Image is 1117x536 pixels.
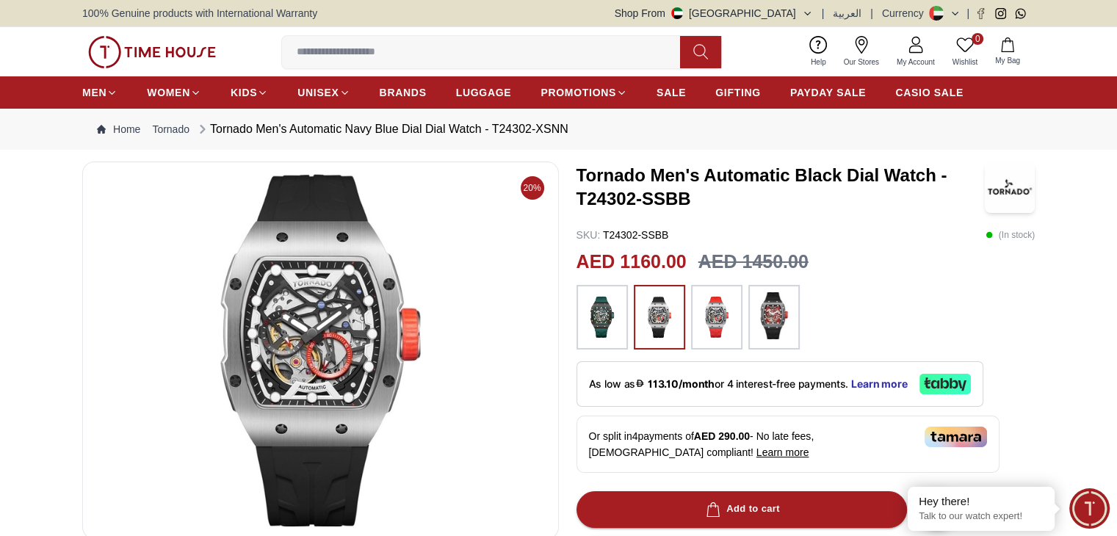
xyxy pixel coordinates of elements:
[966,6,969,21] span: |
[703,501,780,518] div: Add to cart
[82,6,317,21] span: 100% Genuine products with International Warranty
[97,122,140,137] a: Home
[882,6,930,21] div: Currency
[657,85,686,100] span: SALE
[82,109,1035,150] nav: Breadcrumb
[641,292,678,342] img: ...
[802,33,835,70] a: Help
[891,57,941,68] span: My Account
[790,85,866,100] span: PAYDAY SALE
[456,85,512,100] span: LUGGAGE
[895,79,964,106] a: CASIO SALE
[805,57,832,68] span: Help
[615,6,813,21] button: Shop From[GEOGRAPHIC_DATA]
[1069,488,1110,529] div: Chat Widget
[972,33,983,45] span: 0
[380,85,427,100] span: BRANDS
[989,55,1026,66] span: My Bag
[985,162,1035,213] img: Tornado Men's Automatic Black Dial Watch - T24302-SSBB
[756,446,809,458] span: Learn more
[947,57,983,68] span: Wishlist
[919,510,1044,523] p: Talk to our watch expert!
[521,176,544,200] span: 20%
[576,228,669,242] p: T24302-SSBB
[698,292,735,342] img: ...
[576,164,985,211] h3: Tornado Men's Automatic Black Dial Watch - T24302-SSBB
[986,35,1029,69] button: My Bag
[82,79,118,106] a: MEN
[576,491,907,528] button: Add to cart
[297,79,350,106] a: UNISEX
[870,6,873,21] span: |
[231,85,257,100] span: KIDS
[541,79,627,106] a: PROMOTIONS
[456,79,512,106] a: LUGGAGE
[925,427,987,447] img: Tamara
[995,8,1006,19] a: Instagram
[88,36,216,68] img: ...
[1015,8,1026,19] a: Whatsapp
[835,33,888,70] a: Our Stores
[715,85,761,100] span: GIFTING
[895,85,964,100] span: CASIO SALE
[380,79,427,106] a: BRANDS
[297,85,339,100] span: UNISEX
[833,6,861,21] button: العربية
[822,6,825,21] span: |
[838,57,885,68] span: Our Stores
[576,229,601,241] span: SKU :
[694,430,750,442] span: AED 290.00
[657,79,686,106] a: SALE
[790,79,866,106] a: PAYDAY SALE
[715,79,761,106] a: GIFTING
[82,85,106,100] span: MEN
[95,174,546,526] img: Tornado Men's Automatic Navy Blue Dial Dial Watch - T24302-XSNN
[975,8,986,19] a: Facebook
[671,7,683,19] img: United Arab Emirates
[944,33,986,70] a: 0Wishlist
[756,292,792,339] img: ...
[576,248,687,276] h2: AED 1160.00
[195,120,568,138] div: Tornado Men's Automatic Navy Blue Dial Dial Watch - T24302-XSNN
[147,79,201,106] a: WOMEN
[919,494,1044,509] div: Hey there!
[986,228,1035,242] p: ( In stock )
[584,292,621,342] img: ...
[576,416,999,473] div: Or split in 4 payments of - No late fees, [DEMOGRAPHIC_DATA] compliant!
[231,79,268,106] a: KIDS
[541,85,616,100] span: PROMOTIONS
[698,248,809,276] h3: AED 1450.00
[147,85,190,100] span: WOMEN
[152,122,189,137] a: Tornado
